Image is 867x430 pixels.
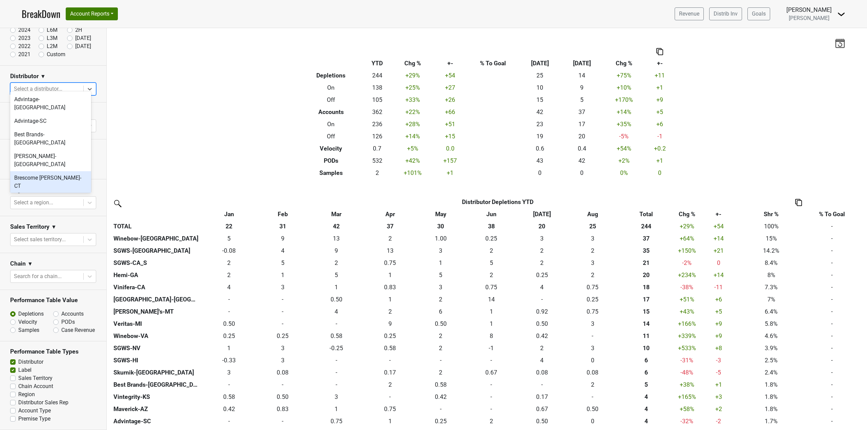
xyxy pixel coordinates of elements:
[299,130,363,142] th: Off
[10,73,39,80] h3: Distributor
[47,42,58,50] label: L2M
[10,150,91,171] div: [PERSON_NAME]-[GEOGRAPHIC_DATA]
[202,283,256,292] div: 4
[645,167,675,179] td: 0
[112,281,201,293] th: Vinifera-CA
[619,234,673,243] div: 37
[517,269,568,281] td: 0.25
[75,42,91,50] label: [DATE]
[75,34,91,42] label: [DATE]
[299,155,363,167] th: PODs
[519,82,561,94] td: 10
[365,208,416,220] th: Apr: activate to sort column ascending
[366,258,414,267] div: 0.75
[415,220,466,232] th: 30
[18,382,53,390] label: Chain Account
[567,220,618,232] th: 25
[804,232,859,245] td: -
[10,171,91,193] div: Brescome [PERSON_NAME]-CT
[365,232,416,245] td: 2.415
[201,257,257,269] td: 2.334
[567,257,618,269] td: 3.167
[365,245,416,257] td: 13.001
[18,310,44,318] label: Depletions
[561,167,603,179] td: 0
[804,257,859,269] td: -
[201,269,257,281] td: 2.25
[392,82,433,94] td: +25 %
[517,293,568,305] td: 0
[567,293,618,305] td: 0.25
[518,246,566,255] div: 2
[259,295,306,304] div: -
[738,245,804,257] td: 14.2%
[433,130,467,142] td: +15
[561,94,603,106] td: 5
[201,208,257,220] th: Jan: activate to sort column ascending
[392,130,433,142] td: +14 %
[112,269,201,281] th: Hemi-GA
[675,7,704,20] a: Revenue
[51,223,57,231] span: ▼
[433,94,467,106] td: +26
[433,69,467,82] td: +54
[618,245,675,257] th: 34.584
[804,269,859,281] td: -
[18,318,37,326] label: Velocity
[202,246,256,255] div: -0.08
[415,293,466,305] td: 1.667
[519,118,561,130] td: 23
[675,232,699,245] td: +64 %
[363,130,392,142] td: 126
[645,69,675,82] td: +11
[415,232,466,245] td: 0.997
[603,57,645,69] th: Chg %
[561,82,603,94] td: 9
[417,271,464,279] div: 5
[308,305,365,318] td: 3.99
[299,106,363,118] th: Accounts
[366,295,414,304] div: 1
[795,199,802,206] img: Copy to clipboard
[201,305,257,318] td: 0
[738,220,804,232] td: 100%
[202,258,256,267] div: 2
[569,283,616,292] div: 0.75
[308,281,365,293] td: 1.333
[10,260,26,267] h3: Chain
[466,232,517,245] td: 0.25
[365,293,416,305] td: 1
[519,167,561,179] td: 0
[619,258,673,267] div: 21
[466,293,517,305] td: 13.75
[363,118,392,130] td: 236
[675,293,699,305] td: +51 %
[561,155,603,167] td: 42
[27,260,33,268] span: ▼
[75,26,82,34] label: 2H
[257,281,308,293] td: 3.333
[392,94,433,106] td: +33 %
[618,208,675,220] th: Total: activate to sort column ascending
[310,283,363,292] div: 1
[61,310,84,318] label: Accounts
[569,234,616,243] div: 3
[675,257,699,269] td: -2 %
[18,326,39,334] label: Samples
[603,155,645,167] td: +2 %
[415,208,466,220] th: May: activate to sort column ascending
[619,271,673,279] div: 20
[112,245,201,257] th: SGWS-[GEOGRAPHIC_DATA]
[738,281,804,293] td: 7.3%
[308,245,365,257] td: 9.25
[603,130,645,142] td: -5 %
[112,220,201,232] th: TOTAL
[747,7,770,20] a: Goals
[561,69,603,82] td: 14
[519,69,561,82] td: 25
[365,269,416,281] td: 1
[517,257,568,269] td: 1.584
[517,232,568,245] td: 2.75
[466,208,517,220] th: Jun: activate to sort column ascending
[656,48,663,55] img: Copy to clipboard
